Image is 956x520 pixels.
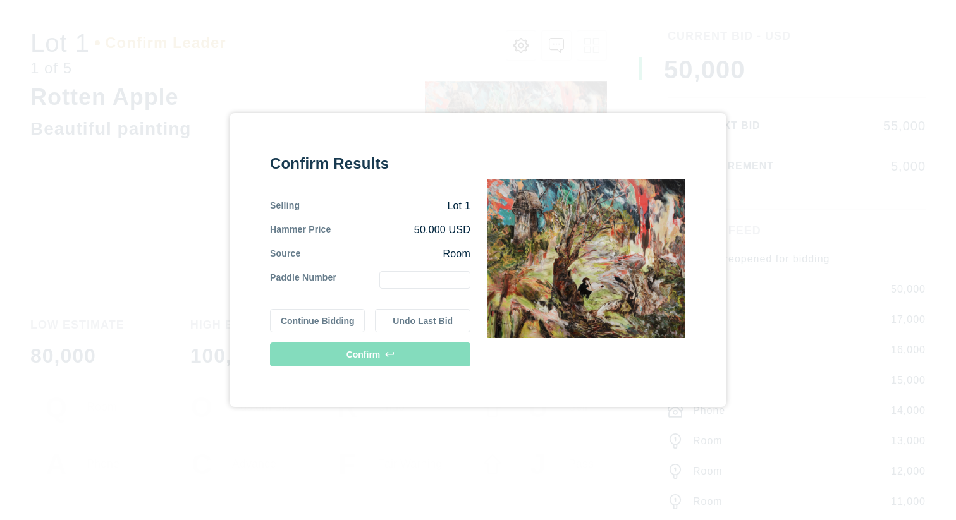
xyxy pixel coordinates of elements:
div: Hammer Price [270,223,331,237]
div: 50,000 USD [331,223,470,237]
button: Continue Bidding [270,309,365,333]
button: Confirm [270,342,470,366]
div: Source [270,247,301,261]
div: Selling [270,199,300,213]
div: Lot 1 [300,199,470,213]
button: Undo Last Bid [375,309,470,333]
div: Paddle Number [270,271,336,289]
div: Confirm Results [270,154,470,174]
div: Room [301,247,470,261]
